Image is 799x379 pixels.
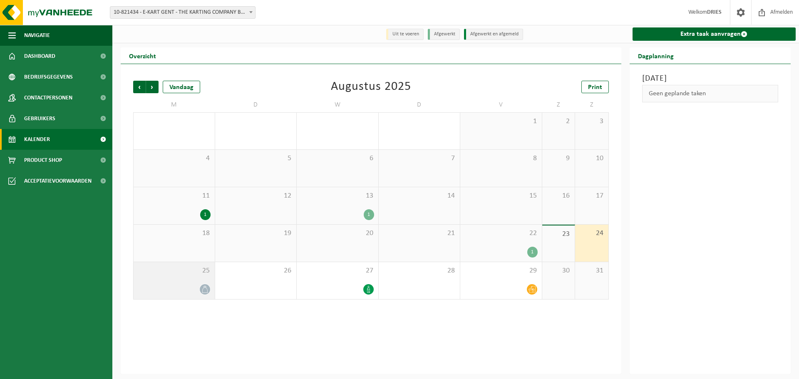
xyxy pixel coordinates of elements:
span: 22 [464,229,538,238]
span: 30 [546,266,571,275]
div: Geen geplande taken [642,85,779,102]
span: 20 [301,229,374,238]
span: Vorige [133,81,146,93]
div: 1 [200,209,211,220]
span: Bedrijfsgegevens [24,67,73,87]
span: 7 [383,154,456,163]
span: Contactpersonen [24,87,72,108]
li: Afgewerkt en afgemeld [464,29,523,40]
td: D [215,97,297,112]
span: Volgende [146,81,159,93]
span: 27 [301,266,374,275]
td: W [297,97,379,112]
h2: Dagplanning [630,47,682,64]
h2: Overzicht [121,47,164,64]
span: Gebruikers [24,108,55,129]
span: 10 [579,154,604,163]
div: 1 [527,247,538,258]
li: Afgewerkt [428,29,460,40]
span: 23 [546,230,571,239]
span: 24 [579,229,604,238]
span: 3 [579,117,604,126]
h3: [DATE] [642,72,779,85]
span: 9 [546,154,571,163]
span: 11 [138,191,211,201]
span: 10-821434 - E-KART GENT - THE KARTING COMPANY BV - GENT [110,6,256,19]
div: Vandaag [163,81,200,93]
span: 10-821434 - E-KART GENT - THE KARTING COMPANY BV - GENT [110,7,255,18]
span: Kalender [24,129,50,150]
div: Augustus 2025 [331,81,411,93]
td: V [460,97,542,112]
span: 5 [219,154,293,163]
span: 13 [301,191,374,201]
span: 12 [219,191,293,201]
td: Z [542,97,576,112]
div: 1 [364,209,374,220]
td: Z [575,97,608,112]
span: Print [588,84,602,91]
span: 1 [464,117,538,126]
span: Acceptatievoorwaarden [24,171,92,191]
a: Print [581,81,609,93]
span: 21 [383,229,456,238]
span: 16 [546,191,571,201]
span: Navigatie [24,25,50,46]
span: 14 [383,191,456,201]
td: D [379,97,461,112]
span: 28 [383,266,456,275]
span: 17 [579,191,604,201]
span: 29 [464,266,538,275]
span: 2 [546,117,571,126]
span: 18 [138,229,211,238]
a: Extra taak aanvragen [633,27,796,41]
li: Uit te voeren [386,29,424,40]
span: 4 [138,154,211,163]
span: 15 [464,191,538,201]
span: Product Shop [24,150,62,171]
span: 26 [219,266,293,275]
strong: DRIES [707,9,722,15]
span: 25 [138,266,211,275]
span: 6 [301,154,374,163]
span: 8 [464,154,538,163]
span: 31 [579,266,604,275]
td: M [133,97,215,112]
span: 19 [219,229,293,238]
span: Dashboard [24,46,55,67]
